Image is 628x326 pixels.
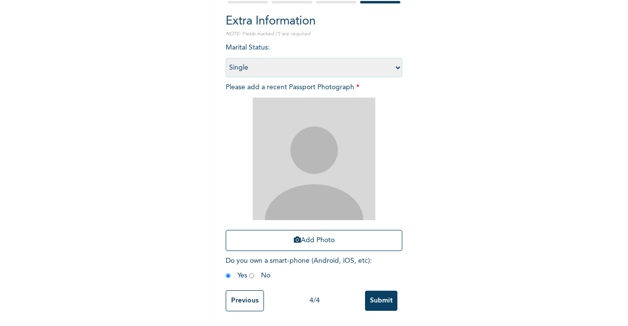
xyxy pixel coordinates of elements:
[253,98,375,220] img: Crop
[226,13,402,30] h2: Extra Information
[365,291,397,311] input: Submit
[226,257,372,279] span: Do you own a smart-phone (Android, iOS, etc) : Yes No
[226,230,402,251] button: Add Photo
[264,296,365,306] div: 4 / 4
[226,44,402,71] span: Marital Status :
[226,290,264,311] input: Previous
[226,84,402,256] span: Please add a recent Passport Photograph
[226,30,402,38] p: NOTE: Fields marked (*) are required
